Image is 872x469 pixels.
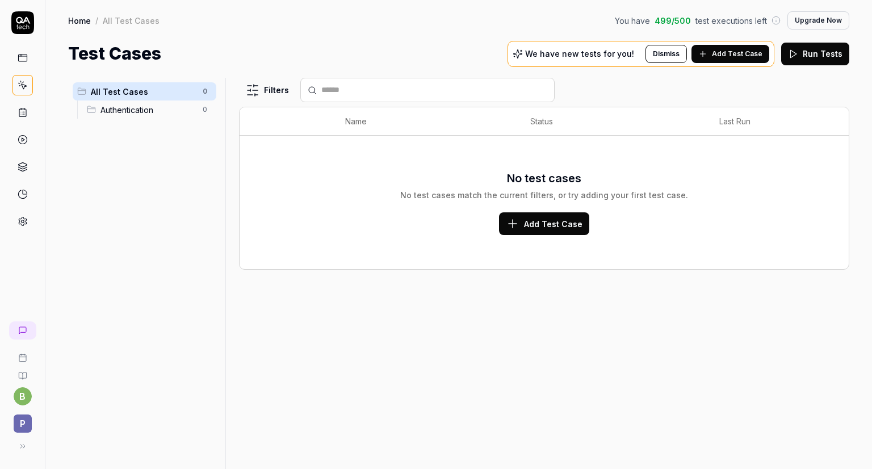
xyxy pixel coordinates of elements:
[615,15,650,27] span: You have
[198,103,212,116] span: 0
[524,218,582,230] span: Add Test Case
[82,101,216,119] div: Drag to reorderAuthentication0
[68,41,161,66] h1: Test Cases
[334,107,518,136] th: Name
[14,414,32,433] span: P
[712,49,762,59] span: Add Test Case
[5,362,40,380] a: Documentation
[655,15,691,27] span: 499 / 500
[695,15,767,27] span: test executions left
[499,212,589,235] button: Add Test Case
[198,85,212,98] span: 0
[708,107,826,136] th: Last Run
[91,86,196,98] span: All Test Cases
[787,11,849,30] button: Upgrade Now
[525,50,634,58] p: We have new tests for you!
[95,15,98,26] div: /
[68,15,91,26] a: Home
[691,45,769,63] button: Add Test Case
[5,344,40,362] a: Book a call with us
[781,43,849,65] button: Run Tests
[519,107,708,136] th: Status
[239,79,296,102] button: Filters
[507,170,581,187] h3: No test cases
[9,321,36,340] a: New conversation
[5,405,40,435] button: P
[645,45,687,63] button: Dismiss
[100,104,196,116] span: Authentication
[400,189,688,201] div: No test cases match the current filters, or try adding your first test case.
[14,387,32,405] button: b
[103,15,160,26] div: All Test Cases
